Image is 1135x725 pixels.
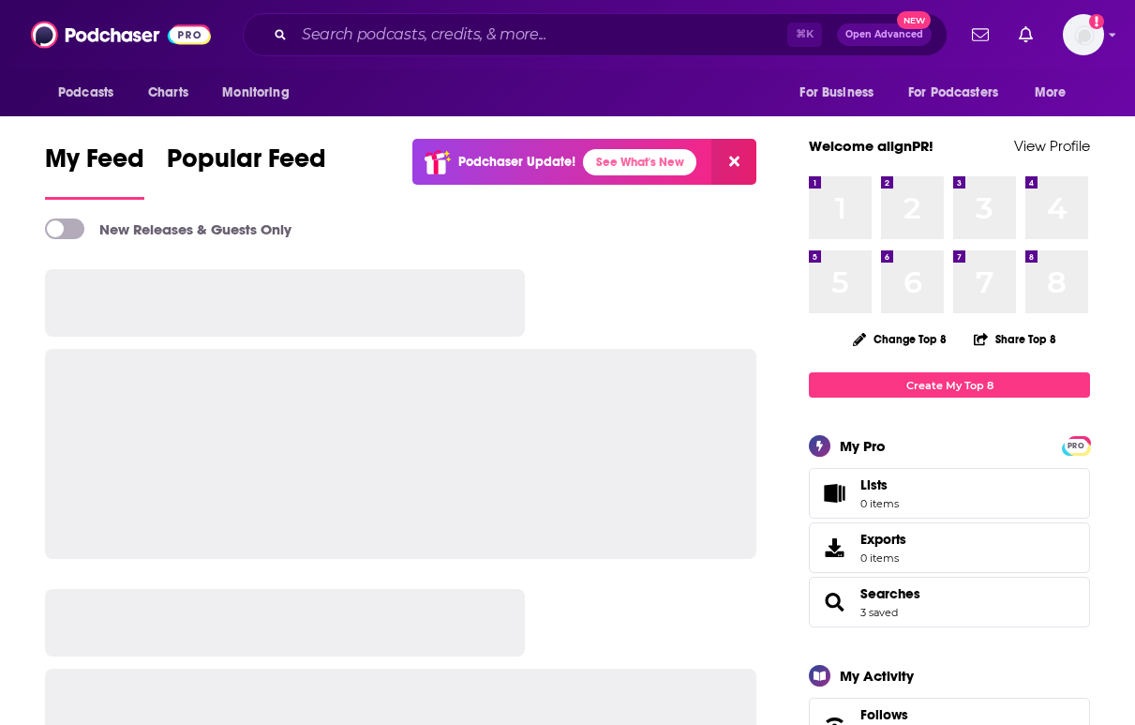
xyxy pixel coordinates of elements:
a: My Feed [45,143,144,200]
button: Change Top 8 [842,327,958,351]
input: Search podcasts, credits, & more... [294,20,787,50]
button: open menu [1022,75,1090,111]
span: Exports [860,531,906,548]
span: My Feed [45,143,144,186]
a: Popular Feed [167,143,326,200]
a: See What's New [583,149,696,175]
a: Show notifications dropdown [1011,19,1040,51]
a: Exports [809,522,1090,573]
span: More [1035,80,1067,106]
span: 0 items [860,497,899,510]
a: 3 saved [860,606,898,619]
img: User Profile [1063,14,1104,55]
span: Exports [815,535,853,561]
button: open menu [896,75,1025,111]
span: Lists [860,476,888,493]
button: Share Top 8 [973,321,1057,357]
div: Search podcasts, credits, & more... [243,13,948,56]
a: Show notifications dropdown [964,19,996,51]
a: New Releases & Guests Only [45,219,291,239]
a: Charts [136,75,200,111]
img: Podchaser - Follow, Share and Rate Podcasts [31,17,211,53]
span: New [897,11,931,29]
button: open menu [209,75,313,111]
span: Open Advanced [845,30,923,39]
span: Searches [809,577,1090,627]
button: open menu [45,75,138,111]
button: open menu [786,75,897,111]
a: View Profile [1014,137,1090,155]
span: For Podcasters [908,80,998,106]
span: Logged in as alignPR [1063,14,1104,55]
span: Lists [815,480,853,506]
span: Follows [860,706,908,723]
div: My Pro [840,437,886,455]
p: Podchaser Update! [458,154,575,170]
span: ⌘ K [787,23,822,47]
a: Welcome alignPR! [809,137,933,155]
a: Lists [809,468,1090,519]
span: PRO [1065,439,1087,453]
button: Open AdvancedNew [837,23,932,46]
div: My Activity [840,667,914,685]
a: Follows [860,706,1032,723]
span: Podcasts [58,80,113,106]
span: Monitoring [222,80,289,106]
span: Charts [148,80,188,106]
a: Create My Top 8 [809,372,1090,398]
span: 0 items [860,551,906,565]
span: For Business [799,80,874,106]
span: Lists [860,476,899,493]
a: Searches [860,585,920,602]
button: Show profile menu [1063,14,1104,55]
a: PRO [1065,438,1087,452]
a: Searches [815,589,853,615]
span: Popular Feed [167,143,326,186]
svg: Add a profile image [1089,14,1104,29]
